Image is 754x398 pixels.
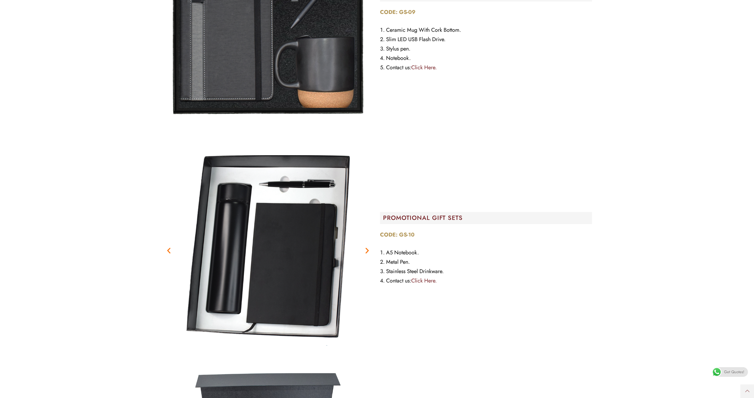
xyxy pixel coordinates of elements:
[383,215,592,221] h2: PROMOTIONAL GIFT SETS
[363,247,371,254] div: Next slide
[380,231,415,239] strong: CODE: GS-10
[162,145,374,356] img: gs-10(1)
[380,54,592,63] li: Notebook.
[380,44,592,54] li: Stylus pen.
[380,25,592,35] li: Ceramic Mug With Cork Bottom.
[165,247,173,254] div: Previous slide
[380,8,415,16] strong: CODE: GS-09
[724,367,744,377] span: Get Quotes!
[162,145,374,356] div: 1 / 2
[380,276,592,285] li: Contact us:
[411,277,437,285] a: Click Here.
[380,248,592,257] li: A5 Notebook.
[380,267,592,276] li: Stainless Steel Drinkware.
[162,145,374,356] div: Image Carousel
[380,63,592,72] li: Contact us:
[411,64,437,71] a: Click Here.
[380,35,592,44] li: Slim LED USB Flash Drive.
[380,257,592,267] li: Metal Pen.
